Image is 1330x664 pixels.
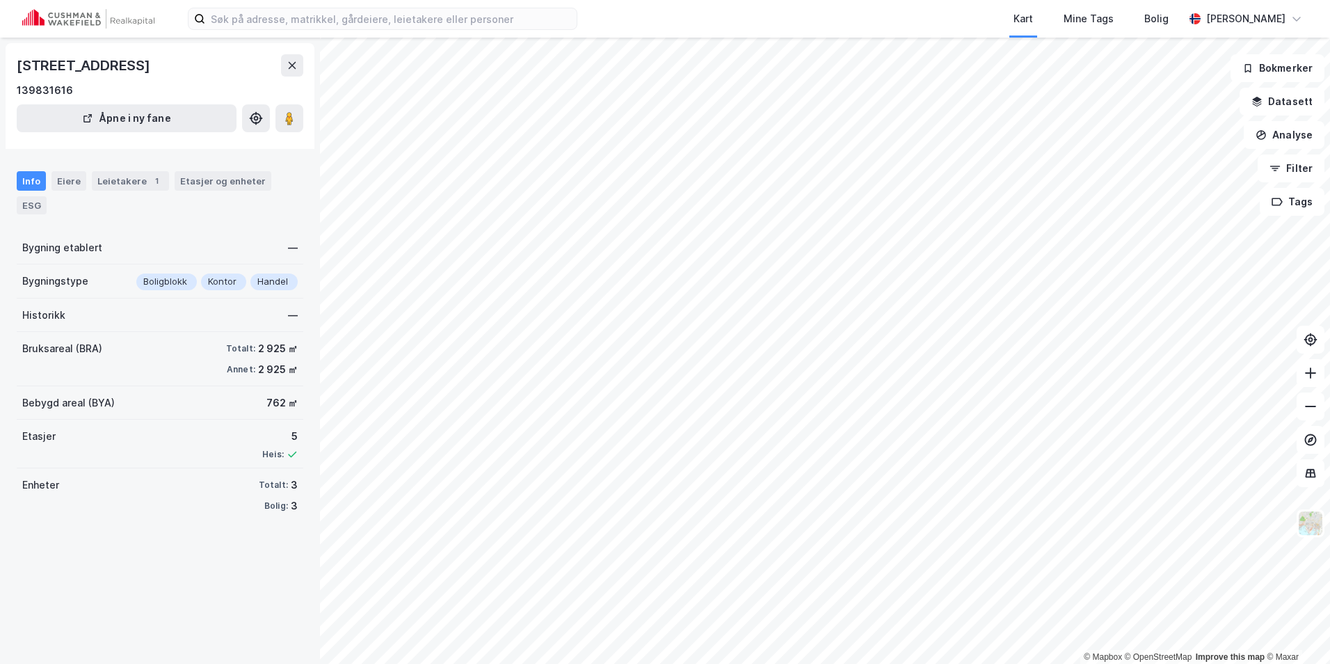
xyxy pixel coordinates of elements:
div: Bygning etablert [22,239,102,256]
div: Bebygd areal (BYA) [22,395,115,411]
button: Datasett [1240,88,1324,116]
a: Improve this map [1196,652,1265,662]
div: — [288,307,298,324]
div: 3 [291,477,298,493]
div: Bolig: [264,500,288,512]
a: OpenStreetMap [1125,652,1192,662]
div: Enheter [22,477,59,493]
div: Bruksareal (BRA) [22,340,102,357]
div: Totalt: [259,480,288,491]
button: Filter [1258,155,1324,182]
a: Mapbox [1084,652,1122,662]
div: 3 [291,498,298,514]
img: Z [1297,510,1324,537]
button: Åpne i ny fane [17,104,237,132]
input: Søk på adresse, matrikkel, gårdeiere, leietakere eller personer [205,8,577,29]
div: 1 [150,174,163,188]
div: ESG [17,196,47,214]
div: [STREET_ADDRESS] [17,54,153,77]
div: 139831616 [17,82,73,99]
div: 5 [262,428,298,445]
div: 762 ㎡ [266,395,298,411]
div: Kart [1013,10,1033,27]
div: Eiere [51,171,86,191]
div: [PERSON_NAME] [1206,10,1285,27]
button: Analyse [1244,121,1324,149]
div: Bolig [1144,10,1169,27]
div: Annet: [227,364,255,375]
div: 2 925 ㎡ [258,340,298,357]
div: Etasjer [22,428,56,445]
img: cushman-wakefield-realkapital-logo.202ea83816669bd177139c58696a8fa1.svg [22,9,154,29]
div: Kontrollprogram for chat [1260,597,1330,664]
button: Tags [1260,188,1324,216]
button: Bokmerker [1231,54,1324,82]
iframe: Chat Widget [1260,597,1330,664]
div: 2 925 ㎡ [258,361,298,378]
div: Bygningstype [22,273,88,290]
div: Totalt: [226,343,255,354]
div: Heis: [262,449,284,460]
div: Historikk [22,307,65,324]
div: Etasjer og enheter [180,175,266,187]
div: — [288,239,298,256]
div: Leietakere [92,171,169,191]
div: Mine Tags [1064,10,1114,27]
div: Info [17,171,46,191]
